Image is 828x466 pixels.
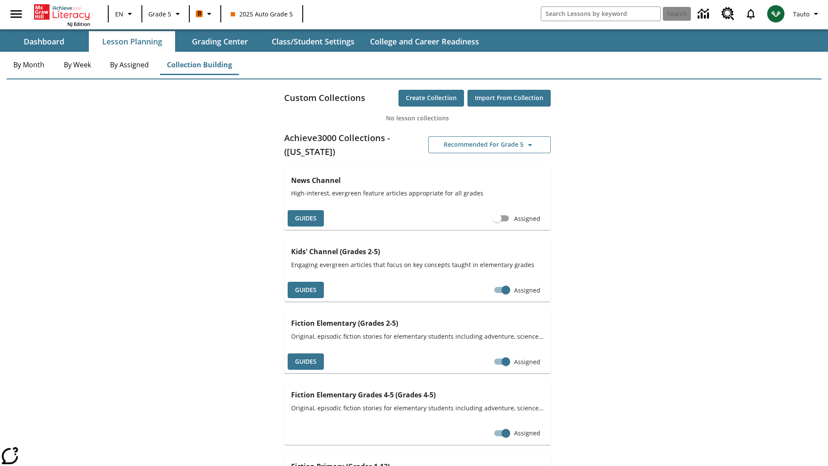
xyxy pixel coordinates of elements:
[288,282,324,299] button: Guides
[514,286,540,295] span: Assigned
[514,428,540,438] span: Assigned
[363,31,486,52] button: College and Career Readiness
[115,9,123,19] span: EN
[3,1,29,27] button: Open side menu
[284,113,551,123] p: No lesson collections
[291,389,544,401] h3: Fiction Elementary Grades 4-5 (Grades 4-5)
[291,189,544,198] span: High-interest, evergreen feature articles appropriate for all grades
[288,210,324,227] button: Guides
[762,3,790,25] button: Select a new avatar
[291,174,544,186] h3: News Channel
[1,31,87,52] button: Dashboard
[284,131,417,159] h2: Achieve3000 Collections - ([US_STATE])
[148,9,171,19] span: Grade 5
[793,9,809,19] span: Tauto
[716,2,740,25] a: Resource Center, Will open in new tab
[514,214,540,223] span: Assigned
[467,90,551,107] button: Import from Collection
[514,357,540,366] span: Assigned
[291,260,544,269] span: Engaging evergreen articles that focus on key concepts taught in elementary grades
[740,3,762,25] a: Notifications
[56,54,99,75] button: By Week
[67,21,90,27] span: NJ Edition
[145,6,186,22] button: Grade: Grade 5, Select a grade
[198,8,201,19] span: B
[177,31,263,52] button: Grading Center
[284,91,365,105] h2: Custom Collections
[398,90,464,107] button: Create Collection
[231,9,293,19] span: 2025 Auto Grade 5
[693,2,716,26] a: Data Center
[89,31,175,52] button: Lesson Planning
[291,317,544,329] h3: Fiction Elementary (Grades 2-5)
[103,54,156,75] button: By Assigned
[291,246,544,258] h3: Kids' Channel (Grades 2-5)
[291,403,544,412] span: Original, episodic fiction stories for elementary students including adventure, science fiction, ...
[111,6,139,22] button: Language: EN, Select a language
[265,31,361,52] button: Class/Student Settings
[288,353,324,370] button: Guides
[160,54,239,75] button: Collection Building
[767,5,784,22] img: avatar image
[6,54,51,75] button: By Month
[428,136,551,153] button: Recommended for Grade 5
[192,6,218,22] button: Boost Class color is orange. Change class color
[790,6,825,22] button: Profile/Settings
[291,332,544,341] span: Original, episodic fiction stories for elementary students including adventure, science fiction, ...
[34,3,90,21] a: Home
[34,3,90,27] div: Home
[541,7,660,21] input: search field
